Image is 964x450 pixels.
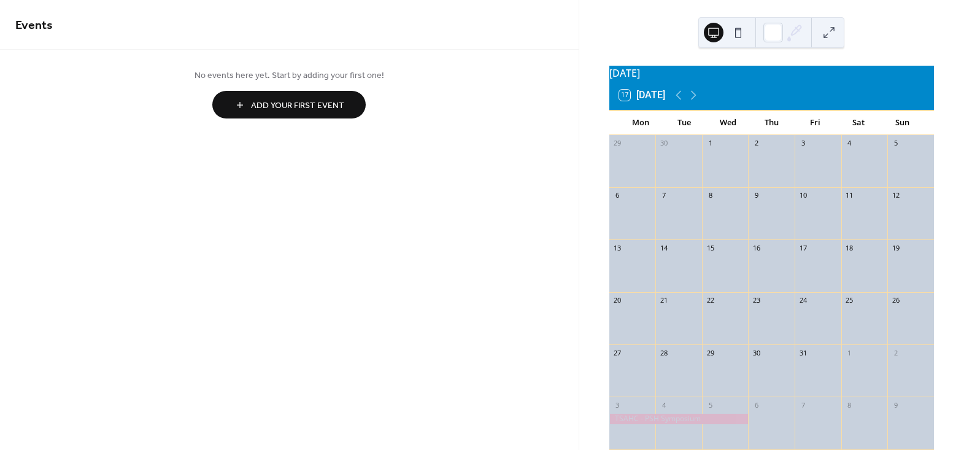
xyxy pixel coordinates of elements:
div: 15 [706,243,715,252]
span: No events here yet. Start by adding your first one! [15,69,563,82]
div: Sun [881,111,924,135]
div: Mon [619,111,663,135]
div: 12 [891,191,900,200]
div: 7 [798,400,808,409]
div: 25 [845,296,854,305]
div: 4 [845,139,854,148]
div: Tue [663,111,706,135]
div: 21 [659,296,668,305]
div: 31 [798,348,808,357]
div: 29 [613,139,622,148]
div: 26 [891,296,900,305]
div: 9 [891,400,900,409]
div: 14 [659,243,668,252]
div: 29 [706,348,715,357]
div: 1 [845,348,854,357]
div: 17 [798,243,808,252]
div: 7 [659,191,668,200]
div: 3 [798,139,808,148]
a: Add Your First Event [15,91,563,118]
div: Thu [750,111,793,135]
button: 17[DATE] [615,87,669,104]
div: 18 [845,243,854,252]
span: Add Your First Event [251,99,344,112]
div: 30 [752,348,761,357]
div: 4 [659,400,668,409]
div: 22 [706,296,715,305]
div: 19 [891,243,900,252]
div: 13 [613,243,622,252]
div: 5 [706,400,715,409]
button: Add Your First Event [212,91,366,118]
div: 30 [659,139,668,148]
div: Wed [706,111,750,135]
div: 20 [613,296,622,305]
div: 11 [845,191,854,200]
div: 27 [613,348,622,357]
div: 5 [891,139,900,148]
div: 2 [752,139,761,148]
div: TSAHC - PSH Symposium [609,414,749,424]
div: 8 [706,191,715,200]
div: 10 [798,191,808,200]
span: Events [15,14,53,37]
div: 6 [752,400,761,409]
div: Fri [793,111,837,135]
div: 2 [891,348,900,357]
div: [DATE] [609,66,934,80]
div: 28 [659,348,668,357]
div: 16 [752,243,761,252]
div: 6 [613,191,622,200]
div: 23 [752,296,761,305]
div: 3 [613,400,622,409]
div: 24 [798,296,808,305]
div: Sat [837,111,881,135]
div: 9 [752,191,761,200]
div: 8 [845,400,854,409]
div: 1 [706,139,715,148]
